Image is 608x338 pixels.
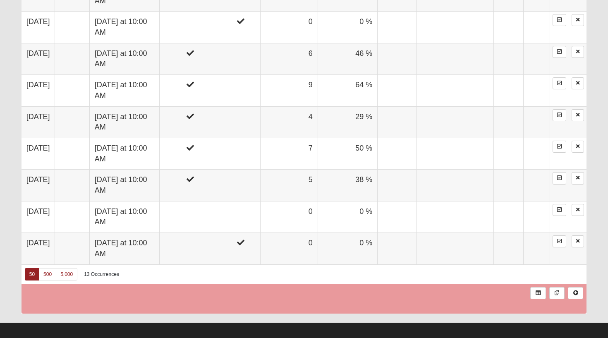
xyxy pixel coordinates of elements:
[22,12,55,43] td: [DATE]
[39,268,56,280] a: 500
[89,170,159,201] td: [DATE] at 10:00 AM
[89,12,159,43] td: [DATE] at 10:00 AM
[318,43,377,74] td: 46 %
[22,170,55,201] td: [DATE]
[260,201,318,233] td: 0
[572,46,584,58] a: Delete
[318,106,377,138] td: 29 %
[260,233,318,264] td: 0
[553,204,566,216] a: Enter Attendance
[553,109,566,121] a: Enter Attendance
[260,106,318,138] td: 4
[553,235,566,247] a: Enter Attendance
[318,201,377,233] td: 0 %
[549,287,565,299] a: Merge Records into Merge Template
[89,106,159,138] td: [DATE] at 10:00 AM
[572,14,584,26] a: Delete
[553,46,566,58] a: Enter Attendance
[553,77,566,89] a: Enter Attendance
[84,271,119,278] div: 13 Occurrences
[553,14,566,26] a: Enter Attendance
[260,138,318,169] td: 7
[260,75,318,106] td: 9
[553,141,566,153] a: Enter Attendance
[22,233,55,264] td: [DATE]
[318,233,377,264] td: 0 %
[89,138,159,169] td: [DATE] at 10:00 AM
[572,204,584,216] a: Delete
[572,172,584,184] a: Delete
[530,287,546,299] a: Export to Excel
[89,75,159,106] td: [DATE] at 10:00 AM
[318,170,377,201] td: 38 %
[89,233,159,264] td: [DATE] at 10:00 AM
[22,201,55,233] td: [DATE]
[56,268,77,280] a: 5,000
[260,43,318,74] td: 6
[25,268,39,280] a: 50
[89,201,159,233] td: [DATE] at 10:00 AM
[89,43,159,74] td: [DATE] at 10:00 AM
[22,43,55,74] td: [DATE]
[572,141,584,153] a: Delete
[553,172,566,184] a: Enter Attendance
[572,235,584,247] a: Delete
[568,287,583,299] a: Alt+N
[22,138,55,169] td: [DATE]
[318,75,377,106] td: 64 %
[318,12,377,43] td: 0 %
[572,109,584,121] a: Delete
[22,75,55,106] td: [DATE]
[572,77,584,89] a: Delete
[318,138,377,169] td: 50 %
[260,170,318,201] td: 5
[22,106,55,138] td: [DATE]
[260,12,318,43] td: 0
